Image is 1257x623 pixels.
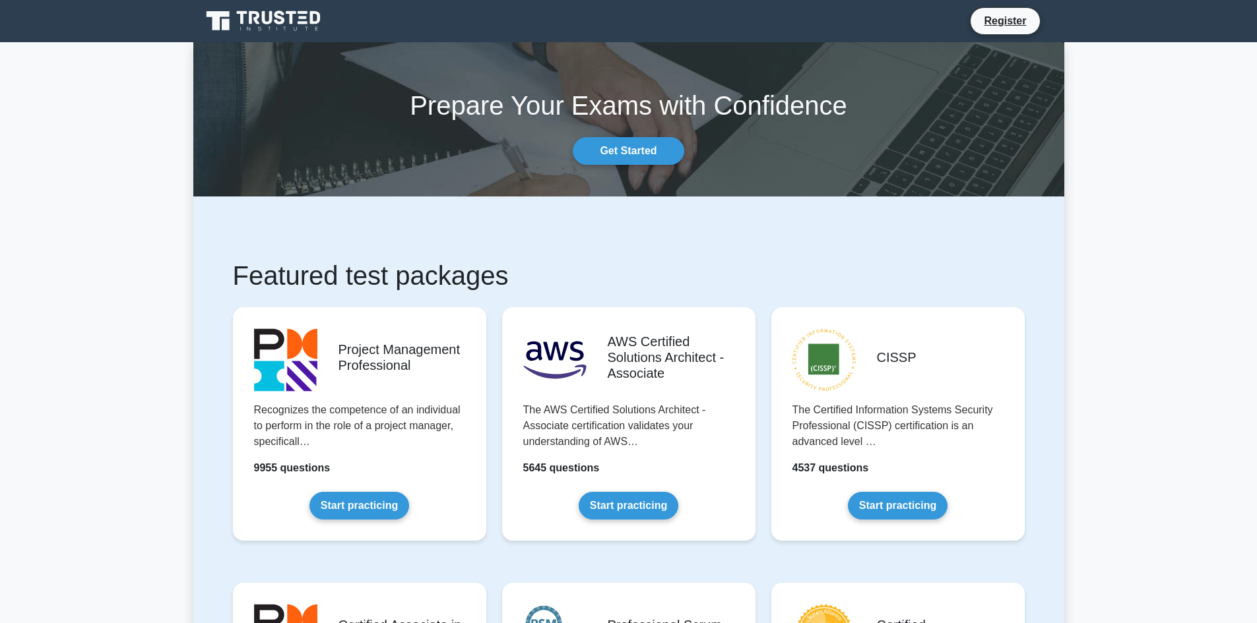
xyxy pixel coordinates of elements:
[579,492,678,519] a: Start practicing
[309,492,409,519] a: Start practicing
[573,137,684,165] a: Get Started
[193,90,1064,121] h1: Prepare Your Exams with Confidence
[233,260,1025,291] h1: Featured test packages
[976,13,1034,29] a: Register
[848,492,948,519] a: Start practicing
